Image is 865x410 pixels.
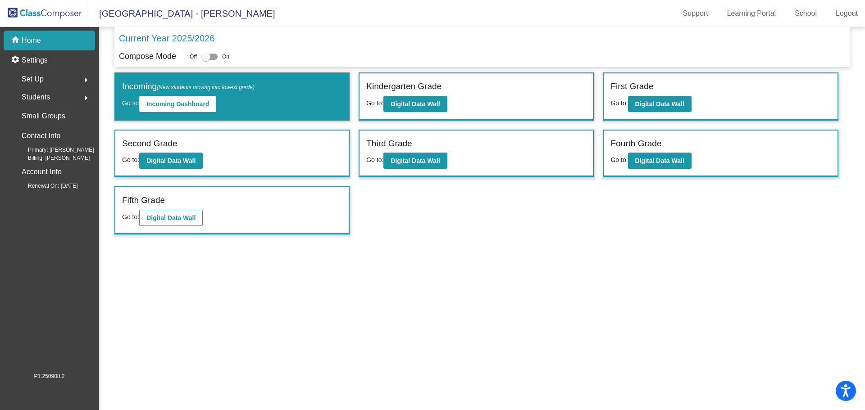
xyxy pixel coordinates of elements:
p: Current Year 2025/2026 [119,32,214,45]
span: Go to: [366,99,383,107]
label: Fifth Grade [122,194,165,207]
button: Digital Data Wall [383,153,447,169]
b: Digital Data Wall [391,157,440,164]
p: Small Groups [22,110,65,122]
a: Logout [829,6,865,21]
span: Primary: [PERSON_NAME] [14,146,94,154]
mat-icon: settings [11,55,22,66]
button: Digital Data Wall [139,210,203,226]
span: On [222,53,229,61]
span: Go to: [122,156,139,163]
label: Fourth Grade [610,137,661,150]
span: (New students moving into lowest grade) [157,84,255,90]
button: Digital Data Wall [139,153,203,169]
mat-icon: arrow_right [81,93,91,104]
p: Account Info [22,166,62,178]
span: Go to: [610,156,628,163]
label: Second Grade [122,137,178,150]
p: Compose Mode [119,50,176,63]
p: Home [22,35,41,46]
label: Third Grade [366,137,412,150]
mat-icon: home [11,35,22,46]
mat-icon: arrow_right [81,75,91,86]
span: Students [22,91,50,104]
a: School [788,6,824,21]
p: Contact Info [22,130,60,142]
label: Kindergarten Grade [366,80,442,93]
label: Incoming [122,80,255,93]
span: Go to: [122,213,139,221]
span: Renewal On: [DATE] [14,182,77,190]
span: Off [190,53,197,61]
button: Digital Data Wall [383,96,447,112]
b: Digital Data Wall [146,214,196,221]
button: Digital Data Wall [628,96,692,112]
label: First Grade [610,80,653,93]
span: Go to: [366,156,383,163]
span: Billing: [PERSON_NAME] [14,154,90,162]
b: Digital Data Wall [635,100,684,108]
button: Incoming Dashboard [139,96,216,112]
span: Set Up [22,73,44,86]
span: Go to: [122,99,139,107]
p: Settings [22,55,48,66]
button: Digital Data Wall [628,153,692,169]
a: Learning Portal [720,6,783,21]
span: [GEOGRAPHIC_DATA] - [PERSON_NAME] [90,6,275,21]
b: Digital Data Wall [146,157,196,164]
b: Digital Data Wall [635,157,684,164]
b: Incoming Dashboard [146,100,209,108]
span: Go to: [610,99,628,107]
a: Support [676,6,715,21]
b: Digital Data Wall [391,100,440,108]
